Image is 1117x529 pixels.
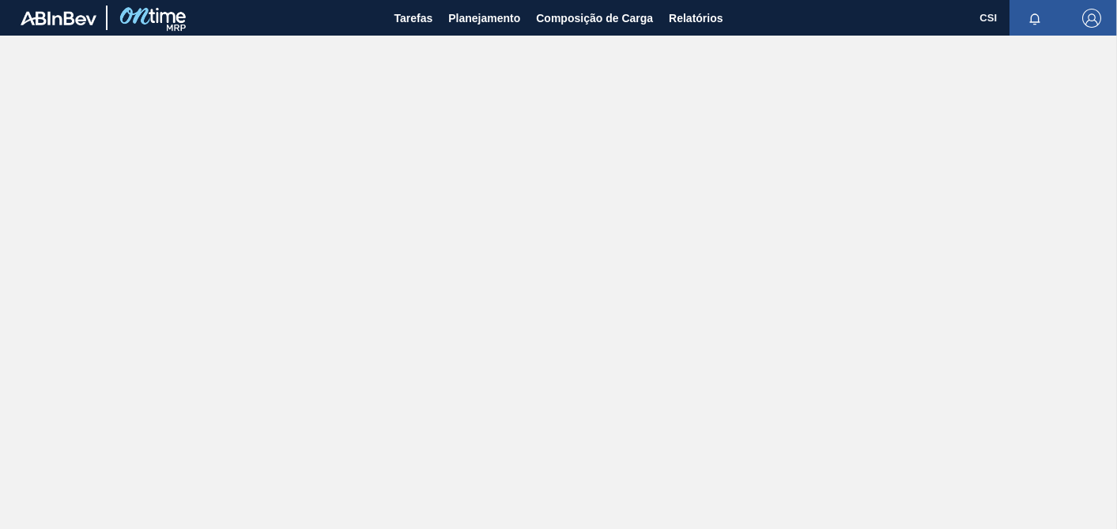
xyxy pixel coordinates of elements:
span: Planejamento [448,9,520,28]
span: Composição de Carga [536,9,653,28]
span: Tarefas [394,9,432,28]
span: Relatórios [669,9,723,28]
img: TNhmsLtSVTkK8tSr43FrP2fwEKptu5GPRR3wAAAABJRU5ErkJggg== [21,11,96,25]
img: Logout [1082,9,1101,28]
button: Notificações [1009,7,1060,29]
